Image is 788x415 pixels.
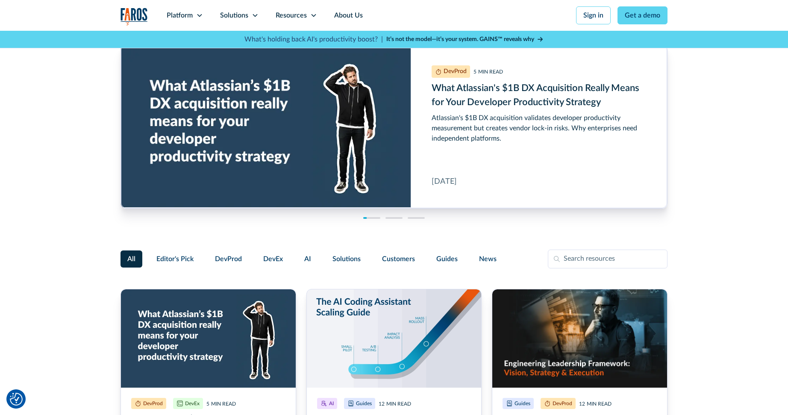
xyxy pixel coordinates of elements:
a: Get a demo [617,6,667,24]
img: Realistic image of an engineering leader at work [492,289,667,388]
img: Developer scratching his head on a blue background [121,289,296,388]
span: News [479,254,497,264]
div: Platform [167,10,193,21]
a: What Atlassian's $1B DX Acquisition Really Means for Your Developer Productivity Strategy [121,45,667,208]
span: All [127,254,135,264]
a: home [121,8,148,25]
a: It’s not the model—it’s your system. GAINS™ reveals why [386,35,544,44]
span: Customers [382,254,415,264]
input: Search resources [548,250,667,268]
img: Revisit consent button [10,393,23,406]
span: AI [304,254,311,264]
span: DevProd [215,254,242,264]
span: Editor's Pick [156,254,194,264]
form: Filter Form [121,250,667,268]
div: Resources [276,10,307,21]
div: Solutions [220,10,248,21]
span: Guides [436,254,458,264]
button: Cookie Settings [10,393,23,406]
img: Logo of the analytics and reporting company Faros. [121,8,148,25]
img: Illustration of hockey stick-like scaling from pilot to mass rollout [307,289,482,388]
strong: It’s not the model—it’s your system. GAINS™ reveals why [386,36,534,42]
div: cms-link [121,45,667,208]
span: Solutions [332,254,361,264]
a: Sign in [576,6,611,24]
span: DevEx [263,254,283,264]
p: What's holding back AI's productivity boost? | [244,34,383,44]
